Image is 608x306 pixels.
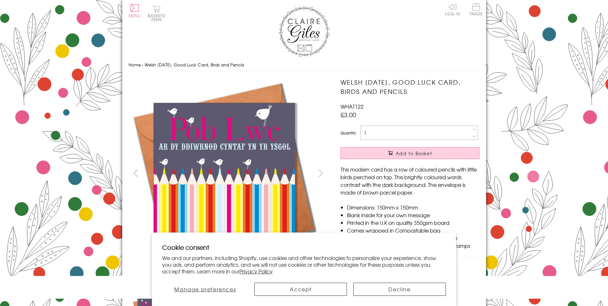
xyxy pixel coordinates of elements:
[353,283,446,296] button: Decline
[341,103,364,110] span: WHAT122
[239,267,273,275] a: Privacy Policy
[129,166,143,180] button: prev
[341,110,356,119] span: £3.00
[313,166,328,180] button: next
[341,147,479,159] button: Add to Basket
[396,150,432,157] span: Add to Basket
[341,78,479,96] h1: Welsh [DATE], Good Luck Card, Birds and Pencils
[174,285,236,293] span: Manage preferences
[148,5,165,21] button: Basket0 items
[129,78,320,269] img: Welsh First Day of School, Good Luck Card, Birds and Pencils
[341,130,356,136] label: Quantity
[129,58,480,72] nav: breadcrumbs
[347,226,479,234] li: Comes wrapped in Compostable bag
[129,4,141,18] button: Menu
[469,3,483,17] a: Trade
[145,62,244,68] span: Welsh [DATE], Good Luck Card, Birds and Pencils
[347,203,479,211] li: Dimensions: 150mm x 150mm
[162,243,446,252] h2: Cookie consent
[347,219,479,226] li: Printed in the U.K on quality 350gsm board
[347,211,479,219] li: Blank inside for your own message
[162,255,446,274] p: We and our partners, including Shopify, use cookies and other technologies to personalize your ex...
[254,283,347,296] button: Accept
[151,13,165,22] span: 0 items
[129,62,141,68] a: Home
[445,3,460,16] a: Log In
[129,13,141,19] span: Menu
[142,62,143,68] span: ›
[162,283,248,296] button: Manage preferences
[469,3,483,16] span: Trade
[279,6,330,57] img: Claire Giles Greetings Cards
[341,165,477,196] span: This modern card has a row of coloured pencils with little birds perched on top. The brightly col...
